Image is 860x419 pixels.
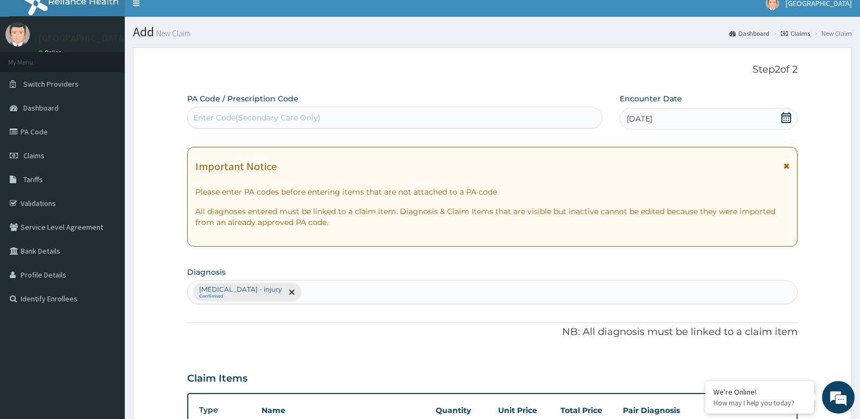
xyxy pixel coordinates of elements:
[23,103,59,113] span: Dashboard
[729,29,769,38] a: Dashboard
[714,398,806,408] p: How may I help you today?
[287,287,297,297] span: remove selection option
[714,387,806,397] div: We're Online!
[620,93,682,104] label: Encounter Date
[63,137,150,246] span: We're online!
[187,325,798,339] p: NB: All diagnosis must be linked to a claim item
[23,175,43,184] span: Tariffs
[195,160,277,172] h1: Important Notice
[195,186,789,197] p: Please enter PA codes before entering items that are not attached to a PA code
[20,54,44,81] img: d_794563401_company_1708531726252_794563401
[811,29,852,38] li: New Claim
[187,64,798,76] p: Step 2 of 2
[23,151,44,160] span: Claims
[195,206,789,228] p: All diagnoses entered must be linked to a claim item. Diagnosis & Claim Items that are visible bu...
[187,373,247,385] h3: Claim Items
[5,22,30,47] img: User Image
[178,5,204,31] div: Minimize live chat window
[38,49,64,56] a: Online
[193,112,321,123] div: Enter Code(Secondary Care Only)
[199,294,282,299] small: Confirmed
[23,79,79,89] span: Switch Providers
[187,267,226,278] label: Diagnosis
[133,25,852,39] h1: Add
[781,29,810,38] a: Claims
[38,34,128,43] p: [GEOGRAPHIC_DATA]
[56,61,182,75] div: Chat with us now
[187,93,298,104] label: PA Code / Prescription Code
[154,29,190,37] small: New Claim
[199,285,282,294] p: [MEDICAL_DATA] - injury
[5,296,207,334] textarea: Type your message and hit 'Enter'
[627,113,652,124] span: [DATE]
